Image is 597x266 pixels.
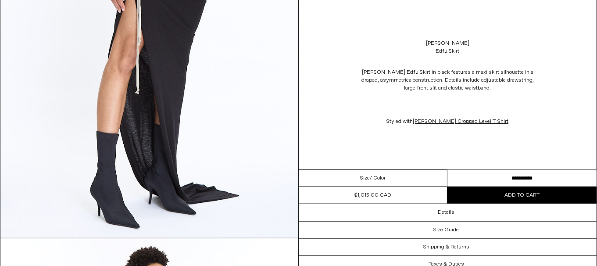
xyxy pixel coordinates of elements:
span: symmetrical [383,77,413,84]
h3: Shipping & Returns [423,244,469,250]
button: Add to cart [447,187,597,204]
span: / Color [370,174,386,182]
p: [PERSON_NAME] Edfu Skirt in black features a maxi skirt silhouette in a draped, a construction. D... [360,64,535,97]
a: [PERSON_NAME] Cropped Level T-Shirt [413,118,508,125]
a: [PERSON_NAME] [426,40,469,47]
span: Size [360,174,370,182]
div: $1,015.00 CAD [354,191,391,199]
h3: Size Guide [433,227,459,233]
h3: Details [438,209,454,216]
span: Styled with [386,118,508,125]
span: Add to cart [504,192,540,199]
div: Edfu Skirt [436,47,459,55]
